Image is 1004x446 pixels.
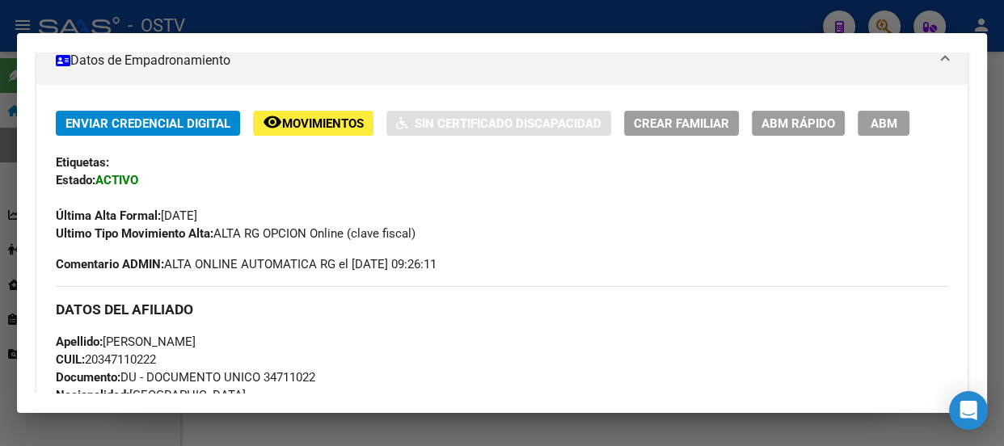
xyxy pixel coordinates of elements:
mat-icon: remove_red_eye [263,112,282,132]
strong: Apellido: [56,334,103,349]
span: Sin Certificado Discapacidad [415,116,601,131]
button: Movimientos [253,111,373,136]
span: [PERSON_NAME] [56,334,196,349]
strong: CUIL: [56,352,85,367]
strong: Comentario ADMIN: [56,257,164,271]
span: Enviar Credencial Digital [65,116,230,131]
button: Enviar Credencial Digital [56,111,240,136]
span: 20347110222 [56,352,156,367]
span: ALTA ONLINE AUTOMATICA RG el [DATE] 09:26:11 [56,255,437,273]
div: Open Intercom Messenger [949,391,988,430]
span: DU - DOCUMENTO UNICO 34711022 [56,370,315,385]
h3: DATOS DEL AFILIADO [56,301,948,318]
span: ABM [871,116,897,131]
strong: Ultimo Tipo Movimiento Alta: [56,226,213,241]
strong: Documento: [56,370,120,385]
strong: Nacionalidad: [56,388,129,402]
strong: Última Alta Formal: [56,208,161,223]
span: ALTA RG OPCION Online (clave fiscal) [56,226,416,241]
button: Crear Familiar [624,111,739,136]
span: [DATE] [56,208,197,223]
mat-expansion-panel-header: Datos de Empadronamiento [36,36,968,85]
span: ABM Rápido [761,116,835,131]
strong: ACTIVO [95,173,138,187]
button: Sin Certificado Discapacidad [386,111,611,136]
strong: Estado: [56,173,95,187]
mat-panel-title: Datos de Empadronamiento [56,51,929,70]
span: [GEOGRAPHIC_DATA] [56,388,246,402]
button: ABM Rápido [752,111,845,136]
span: Crear Familiar [634,116,729,131]
span: Movimientos [282,116,364,131]
button: ABM [858,111,909,136]
strong: Etiquetas: [56,155,109,170]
